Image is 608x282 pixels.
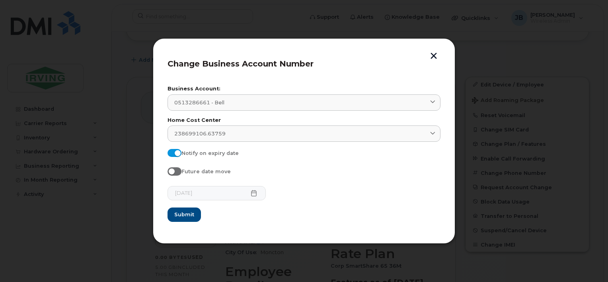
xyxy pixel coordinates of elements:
[174,130,226,137] span: 238699106.63759
[168,59,314,69] span: Change Business Account Number
[168,125,440,142] a: 238699106.63759
[168,94,440,111] a: 0513286661 - Bell
[168,118,440,123] label: Home Cost Center
[181,150,239,156] span: Notify on expiry date
[181,168,231,174] span: Future date move
[168,86,440,92] label: Business Account:
[174,211,194,218] span: Submit
[174,99,224,106] span: 0513286661 - Bell
[168,208,201,222] button: Submit
[168,149,174,155] input: Notify on expiry date
[168,167,174,174] input: Future date move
